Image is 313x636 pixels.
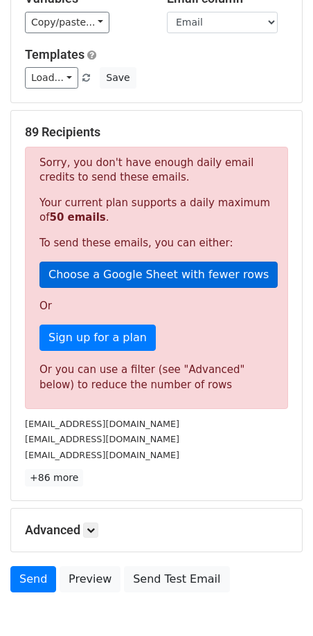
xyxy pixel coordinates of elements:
a: Load... [25,67,78,89]
strong: 50 emails [49,211,105,224]
a: Copy/paste... [25,12,109,33]
p: Sorry, you don't have enough daily email credits to send these emails. [39,156,274,185]
small: [EMAIL_ADDRESS][DOMAIN_NAME] [25,419,179,429]
p: Your current plan supports a daily maximum of . [39,196,274,225]
div: Or you can use a filter (see "Advanced" below) to reduce the number of rows [39,362,274,393]
h5: 89 Recipients [25,125,288,140]
p: To send these emails, you can either: [39,236,274,251]
small: [EMAIL_ADDRESS][DOMAIN_NAME] [25,434,179,444]
a: +86 more [25,469,83,487]
iframe: Chat Widget [244,570,313,636]
small: [EMAIL_ADDRESS][DOMAIN_NAME] [25,450,179,460]
a: Templates [25,47,84,62]
p: Or [39,299,274,314]
a: Sign up for a plan [39,325,156,351]
a: Preview [60,566,120,592]
a: Choose a Google Sheet with fewer rows [39,262,278,288]
a: Send Test Email [124,566,229,592]
a: Send [10,566,56,592]
h5: Advanced [25,523,288,538]
button: Save [100,67,136,89]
